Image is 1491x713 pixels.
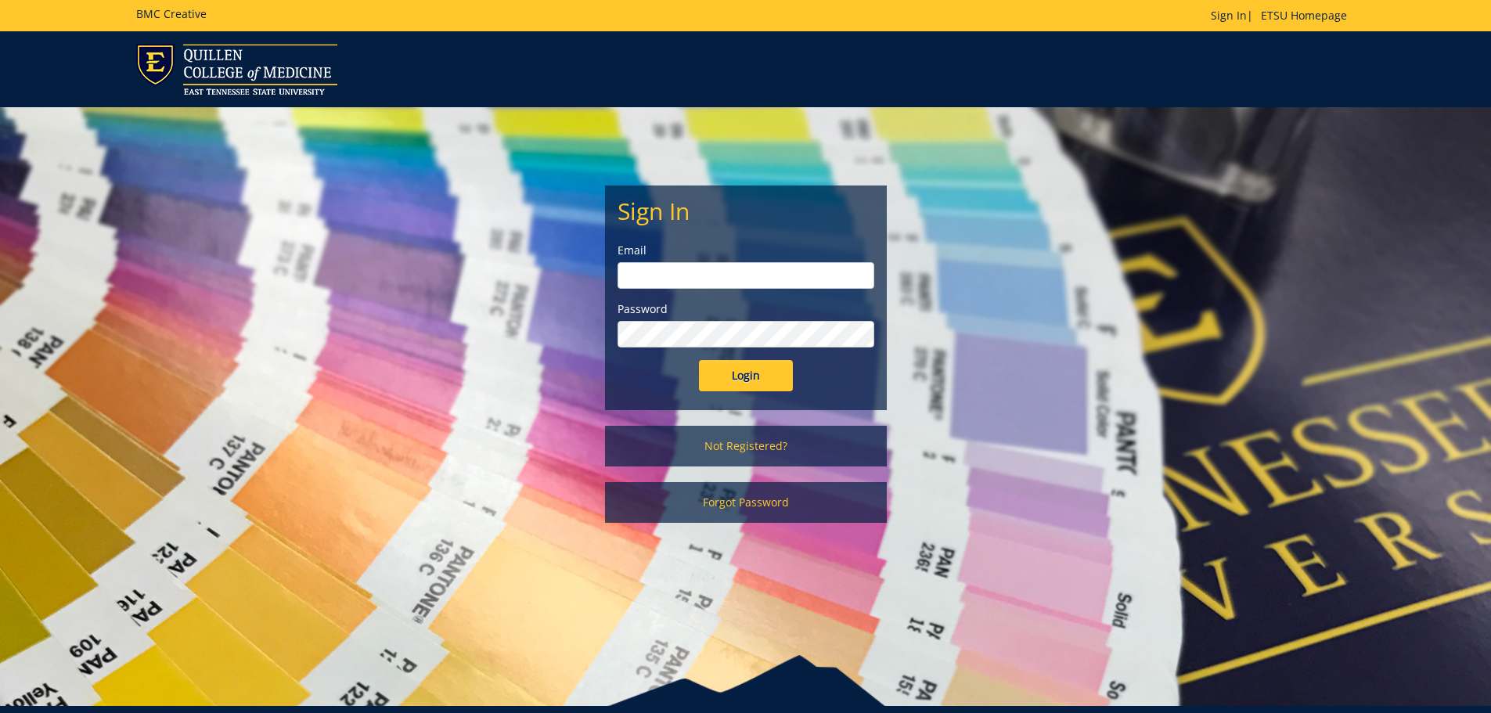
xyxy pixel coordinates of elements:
a: ETSU Homepage [1253,8,1355,23]
a: Forgot Password [605,482,887,523]
a: Sign In [1211,8,1247,23]
label: Email [618,243,874,258]
input: Login [699,360,793,391]
img: ETSU logo [136,44,337,95]
p: | [1211,8,1355,23]
label: Password [618,301,874,317]
h5: BMC Creative [136,8,207,20]
h2: Sign In [618,198,874,224]
a: Not Registered? [605,426,887,466]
